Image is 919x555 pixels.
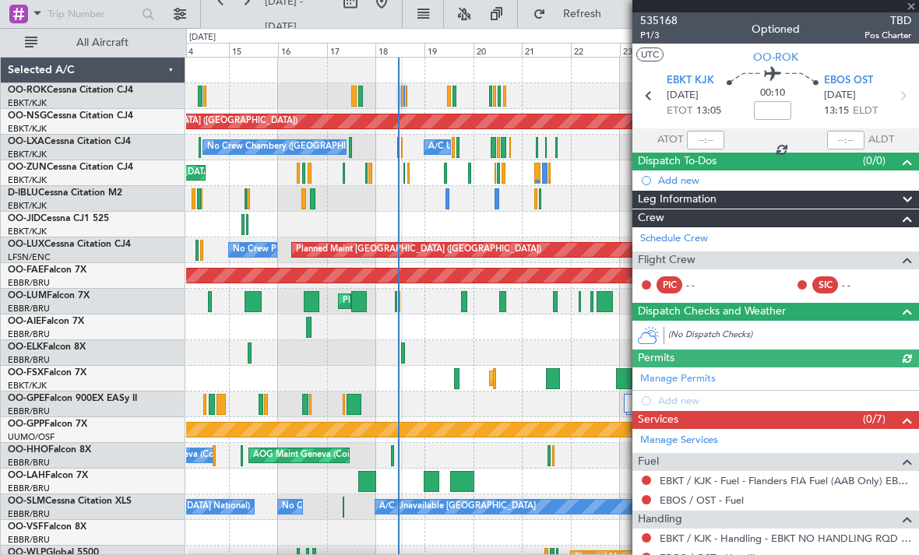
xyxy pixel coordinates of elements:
div: 22 [571,43,620,57]
span: ETOT [667,104,692,119]
a: EBKT / KJK - Fuel - Flanders FIA Fuel (AAB Only) EBKT / KJK [660,474,911,487]
span: OO-FAE [8,265,44,275]
span: OO-LUM [8,291,47,300]
span: Crew [638,209,664,227]
span: Pos Charter [864,29,911,42]
a: OO-ROKCessna Citation CJ4 [8,86,133,95]
a: OO-FAEFalcon 7X [8,265,86,275]
span: Handling [638,511,682,529]
span: ELDT [853,104,878,119]
span: OO-GPP [8,420,44,429]
div: No Crew Chambery ([GEOGRAPHIC_DATA]) [207,135,383,159]
span: P1/3 [640,29,678,42]
a: EBBR/BRU [8,483,50,494]
span: [DATE] [667,88,699,104]
div: AOG Maint Geneva (Cointrin) [253,444,370,467]
a: OO-LXACessna Citation CJ4 [8,137,131,146]
a: Schedule Crew [640,231,708,247]
span: (0/7) [863,411,886,427]
div: 15 [229,43,278,57]
a: LFSN/ENC [8,251,51,263]
a: OO-SLMCessna Citation XLS [8,497,132,506]
a: EBKT/KJK [8,174,47,186]
div: - - [686,278,721,292]
span: Flight Crew [638,251,695,269]
div: Add new [658,174,911,187]
a: EBKT/KJK [8,97,47,109]
a: OO-ELKFalcon 8X [8,342,86,352]
span: All Aircraft [40,37,164,48]
span: OO-ROK [753,49,798,65]
a: OO-JIDCessna CJ1 525 [8,214,109,223]
a: OO-VSFFalcon 8X [8,522,86,532]
div: Planned Maint [GEOGRAPHIC_DATA] ([GEOGRAPHIC_DATA] National) [343,290,625,313]
a: OO-HHOFalcon 8X [8,445,91,455]
span: Fuel [638,453,659,471]
span: ALDT [868,132,894,148]
span: OO-AIE [8,317,41,326]
div: No Crew Paris ([GEOGRAPHIC_DATA]) [233,238,387,262]
span: EBOS OST [824,73,873,89]
a: EBBR/BRU [8,328,50,340]
a: OO-ZUNCessna Citation CJ4 [8,163,133,172]
div: [DATE] [189,31,216,44]
a: EBKT/KJK [8,380,47,392]
a: EBKT/KJK [8,200,47,212]
span: 535168 [640,12,678,29]
div: PIC [657,276,682,293]
span: OO-ZUN [8,163,47,172]
button: UTC [636,47,664,61]
span: 00:10 [760,86,785,101]
div: 21 [522,43,571,57]
a: UUMO/OSF [8,431,55,443]
a: EBKT / KJK - Handling - EBKT NO HANDLING RQD FOR CJ [660,532,911,545]
span: OO-LXA [8,137,44,146]
a: EBBR/BRU [8,303,50,314]
a: D-IBLUCessna Citation M2 [8,188,122,198]
span: Leg Information [638,191,717,209]
a: EBOS / OST - Fuel [660,494,744,507]
a: EBBR/BRU [8,534,50,546]
div: 20 [474,43,523,57]
a: EBBR/BRU [8,508,50,520]
a: OO-NSGCessna Citation CJ4 [8,111,133,121]
button: Refresh [526,2,619,26]
div: No Crew [GEOGRAPHIC_DATA] ([GEOGRAPHIC_DATA] National) [282,495,543,518]
span: OO-HHO [8,445,48,455]
div: 18 [375,43,424,57]
span: Dispatch Checks and Weather [638,303,786,321]
div: 17 [327,43,376,57]
div: Planned Maint [GEOGRAPHIC_DATA] ([GEOGRAPHIC_DATA]) [296,238,541,262]
span: ATOT [657,132,683,148]
a: OO-GPPFalcon 7X [8,420,87,429]
div: (No Dispatch Checks) [668,328,919,345]
a: OO-LUMFalcon 7X [8,291,90,300]
span: 13:05 [696,104,721,119]
span: OO-NSG [8,111,47,121]
div: A/C Unavailable [GEOGRAPHIC_DATA] ([GEOGRAPHIC_DATA] National) [428,135,718,159]
span: OO-FSX [8,368,44,378]
span: OO-ROK [8,86,47,95]
div: - - [842,278,877,292]
div: 14 [181,43,230,57]
a: OO-FSXFalcon 7X [8,368,86,378]
span: TBD [864,12,911,29]
a: EBBR/BRU [8,354,50,366]
span: OO-LAH [8,471,45,480]
span: EBKT KJK [667,73,714,89]
div: SIC [812,276,838,293]
a: OO-AIEFalcon 7X [8,317,84,326]
a: EBKT/KJK [8,149,47,160]
span: OO-ELK [8,342,43,352]
a: OO-LUXCessna Citation CJ4 [8,240,131,249]
a: EBKT/KJK [8,123,47,135]
div: 19 [424,43,474,57]
span: D-IBLU [8,188,38,198]
input: Trip Number [48,2,137,26]
span: [DATE] [824,88,856,104]
a: EBKT/KJK [8,226,47,237]
div: Optioned [752,21,800,37]
span: Refresh [549,9,614,19]
a: EBBR/BRU [8,277,50,289]
div: A/C Unavailable [GEOGRAPHIC_DATA] [379,495,536,518]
